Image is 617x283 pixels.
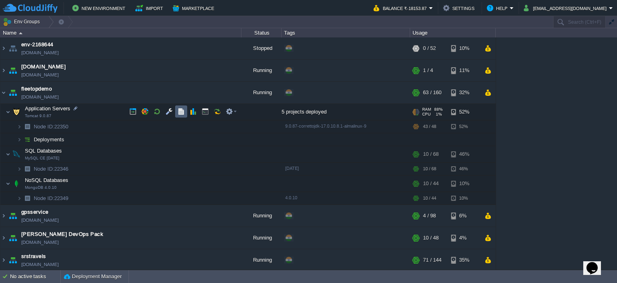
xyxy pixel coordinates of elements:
[33,136,65,143] a: Deployments
[423,227,439,249] div: 10 / 48
[11,104,22,120] img: AMDAwAAAACH5BAEAAAAALAAAAAABAAEAAAICRAEAOw==
[451,146,477,162] div: 46%
[21,93,59,101] a: [DOMAIN_NAME]
[411,28,495,37] div: Usage
[64,273,122,281] button: Deployment Manager
[25,156,59,161] span: MySQL CE [DATE]
[21,216,59,224] a: [DOMAIN_NAME]
[7,82,18,103] img: AMDAwAAAACH5BAEAAAAALAAAAAABAAEAAAICRAEAOw==
[422,107,431,112] span: RAM
[21,71,59,79] a: [DOMAIN_NAME]
[33,165,69,172] a: Node ID:22346
[22,163,33,175] img: AMDAwAAAACH5BAEAAAAALAAAAAABAAEAAAICRAEAOw==
[487,3,510,13] button: Help
[7,249,18,271] img: AMDAwAAAACH5BAEAAAAALAAAAAABAAEAAAICRAEAOw==
[524,3,609,13] button: [EMAIL_ADDRESS][DOMAIN_NAME]
[21,238,59,246] a: [DOMAIN_NAME]
[451,249,477,271] div: 35%
[24,147,63,154] span: SQL Databases
[241,82,282,103] div: Running
[451,104,477,120] div: 52%
[423,146,439,162] div: 10 / 68
[434,107,443,112] span: 88%
[22,133,33,146] img: AMDAwAAAACH5BAEAAAAALAAAAAABAAEAAAICRAEAOw==
[72,3,128,13] button: New Environment
[0,227,7,249] img: AMDAwAAAACH5BAEAAAAALAAAAAABAAEAAAICRAEAOw==
[241,60,282,81] div: Running
[34,195,54,201] span: Node ID:
[24,105,72,112] span: Application Servers
[33,195,69,202] a: Node ID:22349
[21,230,103,238] a: [PERSON_NAME] DevOps Pack
[7,205,18,227] img: AMDAwAAAACH5BAEAAAAALAAAAAABAAEAAAICRAEAOw==
[451,205,477,227] div: 6%
[21,252,46,260] a: srstravels
[0,205,7,227] img: AMDAwAAAACH5BAEAAAAALAAAAAABAAEAAAICRAEAOw==
[241,249,282,271] div: Running
[423,192,436,205] div: 10 / 44
[423,37,436,59] div: 0 / 52
[451,163,477,175] div: 46%
[21,49,59,57] a: [DOMAIN_NAME]
[423,176,439,192] div: 10 / 44
[583,251,609,275] iframe: chat widget
[25,114,51,118] span: Tomcat 9.0.87
[6,104,10,120] img: AMDAwAAAACH5BAEAAAAALAAAAAABAAEAAAICRAEAOw==
[24,177,69,183] a: NoSQL DatabasesMongoDB 4.0.10
[7,60,18,81] img: AMDAwAAAACH5BAEAAAAALAAAAAABAAEAAAICRAEAOw==
[10,270,60,283] div: No active tasks
[17,192,22,205] img: AMDAwAAAACH5BAEAAAAALAAAAAABAAEAAAICRAEAOw==
[21,41,53,49] a: env-2168644
[241,227,282,249] div: Running
[423,249,441,271] div: 71 / 144
[282,28,410,37] div: Tags
[6,176,10,192] img: AMDAwAAAACH5BAEAAAAALAAAAAABAAEAAAICRAEAOw==
[25,185,57,190] span: MongoDB 4.0.10
[17,163,22,175] img: AMDAwAAAACH5BAEAAAAALAAAAAABAAEAAAICRAEAOw==
[443,3,477,13] button: Settings
[451,82,477,103] div: 32%
[135,3,165,13] button: Import
[21,208,49,216] a: gpsservice
[423,163,436,175] div: 10 / 68
[3,3,57,13] img: CloudJiffy
[0,82,7,103] img: AMDAwAAAACH5BAEAAAAALAAAAAABAAEAAAICRAEAOw==
[33,123,69,130] a: Node ID:22350
[17,120,22,133] img: AMDAwAAAACH5BAEAAAAALAAAAAABAAEAAAICRAEAOw==
[6,146,10,162] img: AMDAwAAAACH5BAEAAAAALAAAAAABAAEAAAICRAEAOw==
[3,16,43,27] button: Env Groups
[241,37,282,59] div: Stopped
[21,63,66,71] a: [DOMAIN_NAME]
[451,120,477,133] div: 52%
[451,192,477,205] div: 10%
[434,112,442,117] span: 1%
[22,192,33,205] img: AMDAwAAAACH5BAEAAAAALAAAAAABAAEAAAICRAEAOw==
[451,37,477,59] div: 10%
[24,148,63,154] a: SQL DatabasesMySQL CE [DATE]
[242,28,281,37] div: Status
[422,112,431,117] span: CPU
[17,133,22,146] img: AMDAwAAAACH5BAEAAAAALAAAAAABAAEAAAICRAEAOw==
[451,176,477,192] div: 10%
[7,37,18,59] img: AMDAwAAAACH5BAEAAAAALAAAAAABAAEAAAICRAEAOw==
[0,60,7,81] img: AMDAwAAAACH5BAEAAAAALAAAAAABAAEAAAICRAEAOw==
[423,205,436,227] div: 4 / 98
[0,37,7,59] img: AMDAwAAAACH5BAEAAAAALAAAAAABAAEAAAICRAEAOw==
[21,85,52,93] a: fleetopdemo
[1,28,241,37] div: Name
[285,166,299,171] span: [DATE]
[19,32,22,34] img: AMDAwAAAACH5BAEAAAAALAAAAAABAAEAAAICRAEAOw==
[7,227,18,249] img: AMDAwAAAACH5BAEAAAAALAAAAAABAAEAAAICRAEAOw==
[34,166,54,172] span: Node ID:
[282,104,410,120] div: 5 projects deployed
[285,124,366,128] span: 9.0.87-correttojdk-17.0.10.8.1-almalinux-9
[451,227,477,249] div: 4%
[33,123,69,130] span: 22350
[0,249,7,271] img: AMDAwAAAACH5BAEAAAAALAAAAAABAAEAAAICRAEAOw==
